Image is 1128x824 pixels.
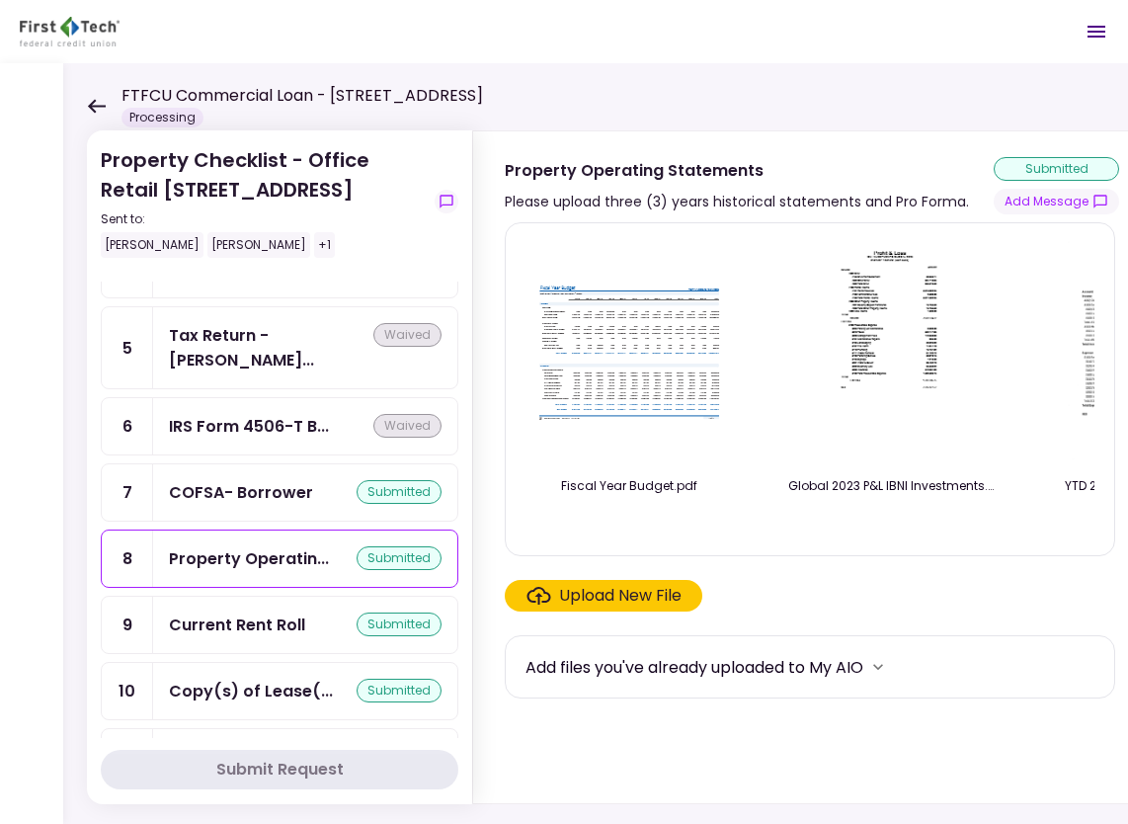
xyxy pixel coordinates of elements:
[505,158,969,183] div: Property Operating Statements
[373,414,442,438] div: waived
[102,597,153,653] div: 9
[102,663,153,719] div: 10
[357,480,442,504] div: submitted
[357,613,442,636] div: submitted
[788,477,996,495] div: Global 2023 P&L IBNI Investments.pdf
[373,323,442,347] div: waived
[101,728,458,786] a: 11Property Surveysubmitted
[994,157,1119,181] div: submitted
[216,758,344,782] div: Submit Request
[101,145,427,258] div: Property Checklist - Office Retail [STREET_ADDRESS]
[101,596,458,654] a: 9Current Rent Rollsubmitted
[102,464,153,521] div: 7
[169,323,373,372] div: Tax Return - Borrower
[101,530,458,588] a: 8Property Operating Statementssubmitted
[102,729,153,785] div: 11
[525,655,863,680] div: Add files you've already uploaded to My AIO
[169,414,329,439] div: IRS Form 4506-T Borrower
[169,679,333,703] div: Copy(s) of Lease(s) and Amendment(s)
[101,306,458,389] a: 5Tax Return - Borrowerwaived
[20,17,120,46] img: Partner icon
[505,190,969,213] div: Please upload three (3) years historical statements and Pro Forma.
[169,613,305,637] div: Current Rent Roll
[101,750,458,789] button: Submit Request
[169,546,329,571] div: Property Operating Statements
[357,546,442,570] div: submitted
[207,232,310,258] div: [PERSON_NAME]
[994,189,1119,214] button: show-messages
[525,477,733,495] div: Fiscal Year Budget.pdf
[101,210,427,228] div: Sent to:
[121,84,483,108] h1: FTFCU Commercial Loan - [STREET_ADDRESS]
[169,480,313,505] div: COFSA- Borrower
[102,307,153,388] div: 5
[1073,8,1120,55] button: Open menu
[101,463,458,522] a: 7COFSA- Borrowersubmitted
[101,662,458,720] a: 10Copy(s) of Lease(s) and Amendment(s)submitted
[505,580,702,612] span: Click here to upload the required document
[314,232,335,258] div: +1
[101,232,203,258] div: [PERSON_NAME]
[357,679,442,702] div: submitted
[102,531,153,587] div: 8
[559,584,682,608] div: Upload New File
[435,190,458,213] button: show-messages
[101,397,458,455] a: 6IRS Form 4506-T Borrowerwaived
[121,108,203,127] div: Processing
[863,652,893,682] button: more
[102,398,153,454] div: 6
